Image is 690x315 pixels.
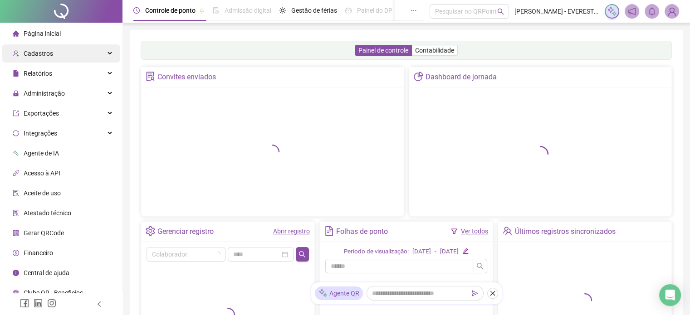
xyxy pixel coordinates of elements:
[264,144,280,160] span: loading
[440,247,459,257] div: [DATE]
[13,230,19,236] span: qrcode
[96,301,103,307] span: left
[412,247,431,257] div: [DATE]
[451,228,457,234] span: filter
[225,7,271,14] span: Admissão digital
[24,70,52,77] span: Relatórios
[24,249,53,257] span: Financeiro
[461,228,488,235] a: Ver todos
[13,250,19,256] span: dollar
[34,299,43,308] span: linkedin
[414,72,423,81] span: pie-chart
[273,228,310,235] a: Abrir registro
[324,226,334,236] span: file-text
[146,226,155,236] span: setting
[315,286,363,300] div: Agente QR
[145,7,196,14] span: Controle de ponto
[24,90,65,97] span: Administração
[279,7,286,14] span: sun
[472,290,478,296] span: send
[24,189,61,197] span: Aceite de uso
[24,229,64,237] span: Gerar QRCode
[146,72,155,81] span: solution
[47,299,56,308] span: instagram
[489,290,496,296] span: close
[13,270,19,276] span: info-circle
[13,170,19,176] span: api
[24,150,59,157] span: Agente de IA
[199,8,205,14] span: pushpin
[291,7,337,14] span: Gestão de férias
[503,226,512,236] span: team
[515,224,616,239] div: Últimos registros sincronizados
[659,284,681,306] div: Open Intercom Messenger
[133,7,140,14] span: clock-circle
[514,6,599,16] span: [PERSON_NAME] - EVERESTE TOPOGRAFIA E GEODESIA
[13,190,19,196] span: audit
[24,50,53,57] span: Cadastros
[13,290,19,296] span: gift
[577,292,593,308] span: loading
[318,289,328,298] img: sparkle-icon.fc2bf0ac1784a2077858766a79e2daf3.svg
[426,69,497,85] div: Dashboard de jornada
[157,69,216,85] div: Convites enviados
[336,224,388,239] div: Folhas de ponto
[13,130,19,136] span: sync
[215,251,220,257] span: loading
[13,210,19,216] span: solution
[411,7,417,14] span: ellipsis
[13,110,19,116] span: export
[24,269,69,276] span: Central de ajuda
[462,248,468,254] span: edit
[24,289,83,296] span: Clube QR - Beneficios
[607,6,617,16] img: sparkle-icon.fc2bf0ac1784a2077858766a79e2daf3.svg
[24,170,60,177] span: Acesso à API
[497,8,504,15] span: search
[20,299,29,308] span: facebook
[628,7,636,15] span: notification
[24,130,57,137] span: Integrações
[13,90,19,97] span: lock
[299,251,306,258] span: search
[24,209,71,217] span: Atestado técnico
[13,30,19,37] span: home
[665,5,679,18] img: 95069
[648,7,656,15] span: bell
[24,30,61,37] span: Página inicial
[435,247,436,257] div: -
[415,47,454,54] span: Contabilidade
[345,7,352,14] span: dashboard
[13,50,19,57] span: user-add
[157,224,214,239] div: Gerenciar registro
[213,7,219,14] span: file-done
[476,262,484,270] span: search
[358,47,408,54] span: Painel de controle
[13,70,19,77] span: file
[24,110,59,117] span: Exportações
[357,7,392,14] span: Painel do DP
[531,145,549,163] span: loading
[344,247,409,257] div: Período de visualização:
